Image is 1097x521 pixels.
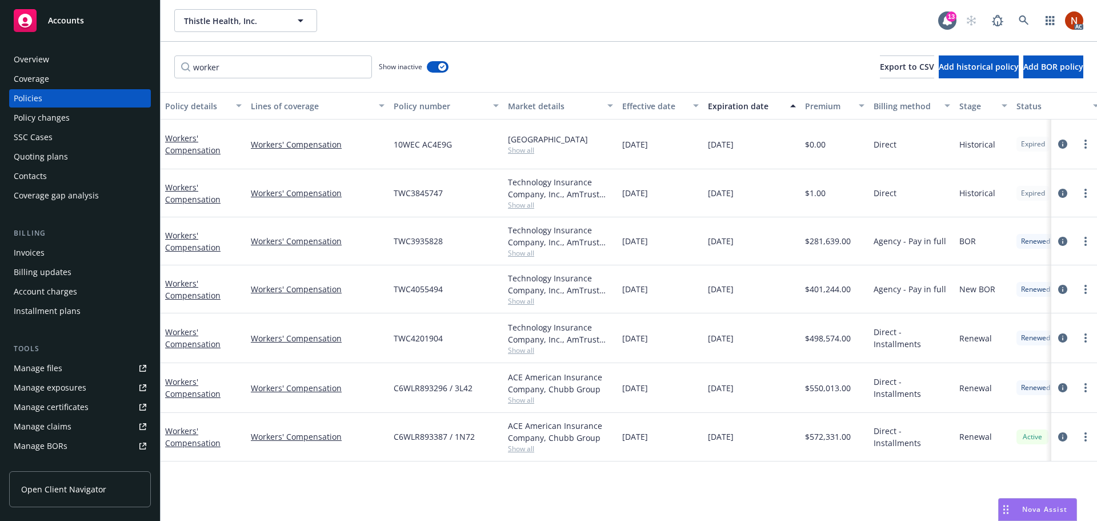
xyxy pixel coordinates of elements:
[9,228,151,239] div: Billing
[939,61,1019,72] span: Add historical policy
[622,283,648,295] span: [DATE]
[9,109,151,127] a: Policy changes
[165,278,221,301] a: Workers' Compensation
[1039,9,1062,32] a: Switch app
[1016,100,1086,112] div: Status
[251,138,385,150] a: Workers' Compensation
[174,55,372,78] input: Filter by keyword...
[805,431,851,443] span: $572,331.00
[1079,381,1092,395] a: more
[14,398,89,416] div: Manage certificates
[21,483,106,495] span: Open Client Navigator
[1023,61,1083,72] span: Add BOR policy
[14,89,42,108] div: Policies
[874,283,946,295] span: Agency - Pay in full
[939,55,1019,78] button: Add historical policy
[805,187,826,199] span: $1.00
[1065,11,1083,30] img: photo
[959,283,995,295] span: New BOR
[1056,283,1070,296] a: circleInformation
[1079,331,1092,345] a: more
[960,9,983,32] a: Start snowing
[251,283,385,295] a: Workers' Compensation
[394,187,443,199] span: TWC3845747
[394,382,473,394] span: C6WLR893296 / 3L42
[9,283,151,301] a: Account charges
[703,92,800,120] button: Expiration date
[869,92,955,120] button: Billing method
[999,499,1013,520] div: Drag to move
[1022,504,1067,514] span: Nova Assist
[959,100,995,112] div: Stage
[14,50,49,69] div: Overview
[622,100,686,112] div: Effective date
[9,343,151,355] div: Tools
[1021,383,1050,393] span: Renewed
[251,332,385,344] a: Workers' Compensation
[394,283,443,295] span: TWC4055494
[14,128,53,146] div: SSC Cases
[1021,236,1050,246] span: Renewed
[1056,331,1070,345] a: circleInformation
[9,89,151,108] a: Policies
[14,437,67,455] div: Manage BORs
[394,431,475,443] span: C6WLR893387 / 1N72
[959,332,992,344] span: Renewal
[874,187,896,199] span: Direct
[251,235,385,247] a: Workers' Compensation
[14,302,81,320] div: Installment plans
[165,425,221,448] a: Workers' Compensation
[508,371,613,395] div: ACE American Insurance Company, Chubb Group
[161,92,246,120] button: Policy details
[508,296,613,306] span: Show all
[622,187,648,199] span: [DATE]
[805,100,852,112] div: Premium
[251,187,385,199] a: Workers' Compensation
[618,92,703,120] button: Effective date
[880,61,934,72] span: Export to CSV
[622,138,648,150] span: [DATE]
[14,263,71,281] div: Billing updates
[165,133,221,156] a: Workers' Compensation
[14,167,47,185] div: Contacts
[9,379,151,397] a: Manage exposures
[622,332,648,344] span: [DATE]
[9,456,151,475] a: Summary of insurance
[874,138,896,150] span: Direct
[1079,137,1092,151] a: more
[1021,284,1050,295] span: Renewed
[622,431,648,443] span: [DATE]
[9,5,151,37] a: Accounts
[508,224,613,248] div: Technology Insurance Company, Inc., AmTrust Financial Services, Amwins
[508,444,613,454] span: Show all
[1021,432,1044,442] span: Active
[874,425,950,449] span: Direct - Installments
[1079,234,1092,248] a: more
[9,70,151,88] a: Coverage
[874,100,938,112] div: Billing method
[959,138,995,150] span: Historical
[998,498,1077,521] button: Nova Assist
[14,186,99,205] div: Coverage gap analysis
[9,167,151,185] a: Contacts
[508,248,613,258] span: Show all
[1012,9,1035,32] a: Search
[800,92,869,120] button: Premium
[622,235,648,247] span: [DATE]
[14,359,62,377] div: Manage files
[394,332,443,344] span: TWC4201904
[508,395,613,405] span: Show all
[805,235,851,247] span: $281,639.00
[503,92,618,120] button: Market details
[508,420,613,444] div: ACE American Insurance Company, Chubb Group
[14,109,70,127] div: Policy changes
[508,176,613,200] div: Technology Insurance Company, Inc., AmTrust Financial Services, AmWins Insurance Brokerage of CA,...
[959,235,976,247] span: BOR
[9,437,151,455] a: Manage BORs
[874,326,950,350] span: Direct - Installments
[986,9,1009,32] a: Report a Bug
[9,359,151,377] a: Manage files
[708,138,734,150] span: [DATE]
[708,431,734,443] span: [DATE]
